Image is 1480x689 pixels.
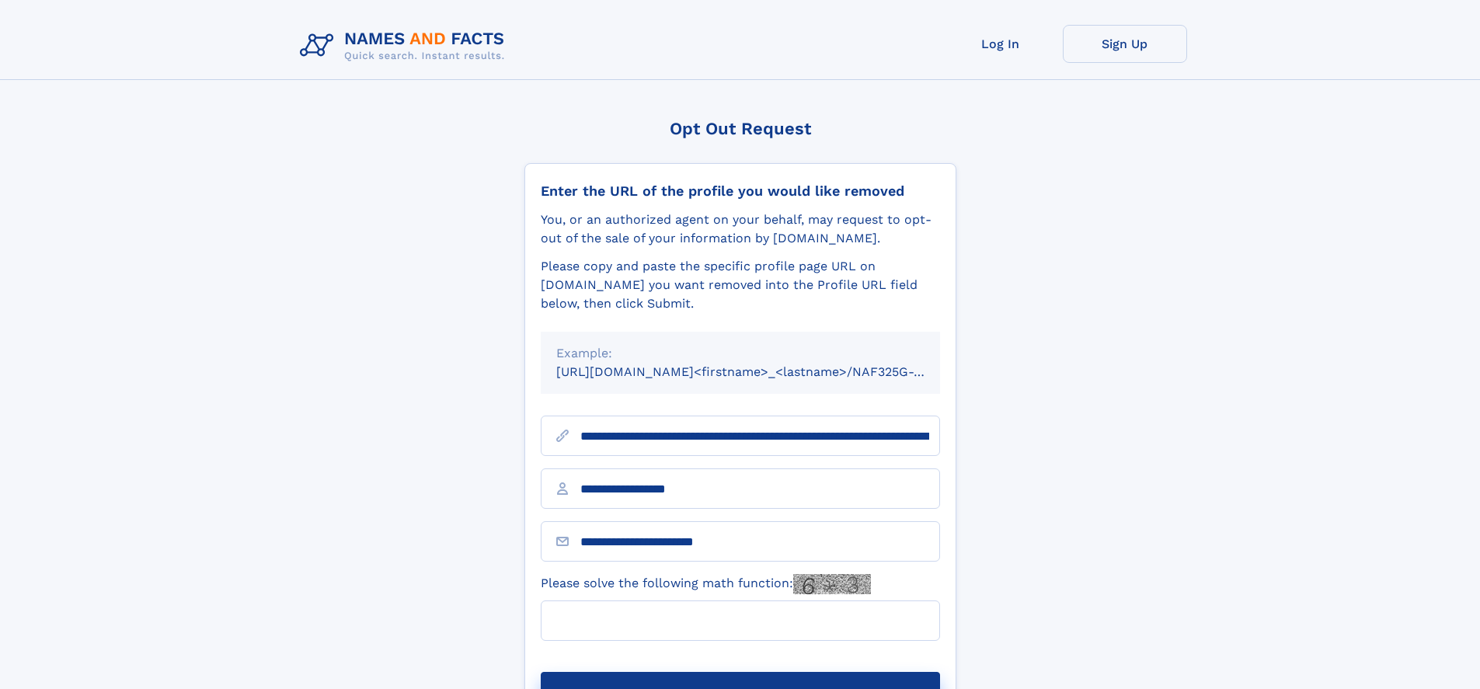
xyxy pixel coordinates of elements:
a: Sign Up [1063,25,1187,63]
label: Please solve the following math function: [541,574,871,594]
img: Logo Names and Facts [294,25,517,67]
small: [URL][DOMAIN_NAME]<firstname>_<lastname>/NAF325G-xxxxxxxx [556,364,970,379]
a: Log In [938,25,1063,63]
div: Please copy and paste the specific profile page URL on [DOMAIN_NAME] you want removed into the Pr... [541,257,940,313]
div: You, or an authorized agent on your behalf, may request to opt-out of the sale of your informatio... [541,211,940,248]
div: Opt Out Request [524,119,956,138]
div: Example: [556,344,925,363]
div: Enter the URL of the profile you would like removed [541,183,940,200]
